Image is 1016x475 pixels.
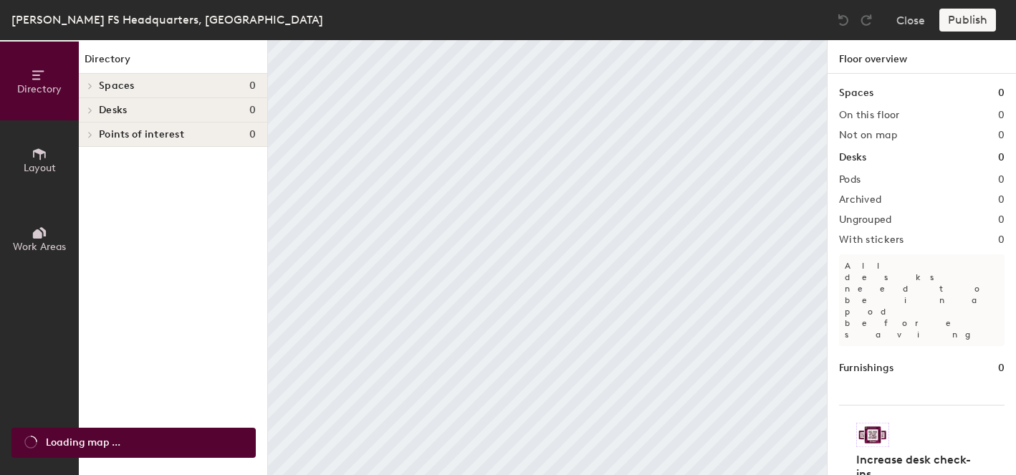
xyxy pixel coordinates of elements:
img: Sticker logo [856,423,889,447]
h1: Furnishings [839,360,893,376]
h2: Not on map [839,130,897,141]
h1: Desks [839,150,866,165]
p: All desks need to be in a pod before saving [839,254,1005,346]
span: 0 [249,105,256,116]
h2: 0 [998,110,1005,121]
h1: Spaces [839,85,873,101]
h2: 0 [998,234,1005,246]
span: Points of interest [99,129,184,140]
h2: 0 [998,214,1005,226]
div: [PERSON_NAME] FS Headquarters, [GEOGRAPHIC_DATA] [11,11,323,29]
span: 0 [249,129,256,140]
h2: Pods [839,174,861,186]
img: Undo [836,13,850,27]
span: Directory [17,83,62,95]
h2: With stickers [839,234,904,246]
h1: Directory [79,52,267,74]
h2: 0 [998,174,1005,186]
h2: 0 [998,130,1005,141]
h2: Ungrouped [839,214,892,226]
h2: On this floor [839,110,900,121]
span: Work Areas [13,241,66,253]
h1: 0 [998,150,1005,165]
span: Desks [99,105,127,116]
h2: Archived [839,194,881,206]
span: Layout [24,162,56,174]
h2: 0 [998,194,1005,206]
canvas: Map [268,40,827,475]
span: Loading map ... [46,435,120,451]
span: Spaces [99,80,135,92]
h1: 0 [998,360,1005,376]
button: Close [896,9,925,32]
h1: 0 [998,85,1005,101]
span: 0 [249,80,256,92]
h1: Floor overview [828,40,1016,74]
img: Redo [859,13,873,27]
